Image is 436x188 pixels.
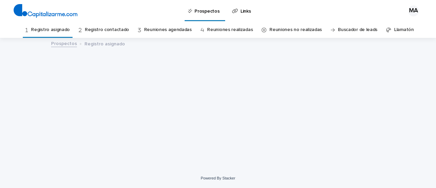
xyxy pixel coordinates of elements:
a: Registro contactado [85,22,129,38]
a: Reuniones no realizadas [269,22,322,38]
a: Buscador de leads [338,22,377,38]
a: Llamatón [394,22,414,38]
a: Powered By Stacker [201,176,235,180]
a: Reuniones realizadas [207,22,253,38]
a: Registro asignado [31,22,70,38]
div: MA [408,5,419,16]
a: Prospectos [51,39,77,47]
img: 4arMvv9wSvmHTHbXwTim [14,4,77,18]
p: Registro asignado [84,40,125,47]
a: Reuniones agendadas [144,22,192,38]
